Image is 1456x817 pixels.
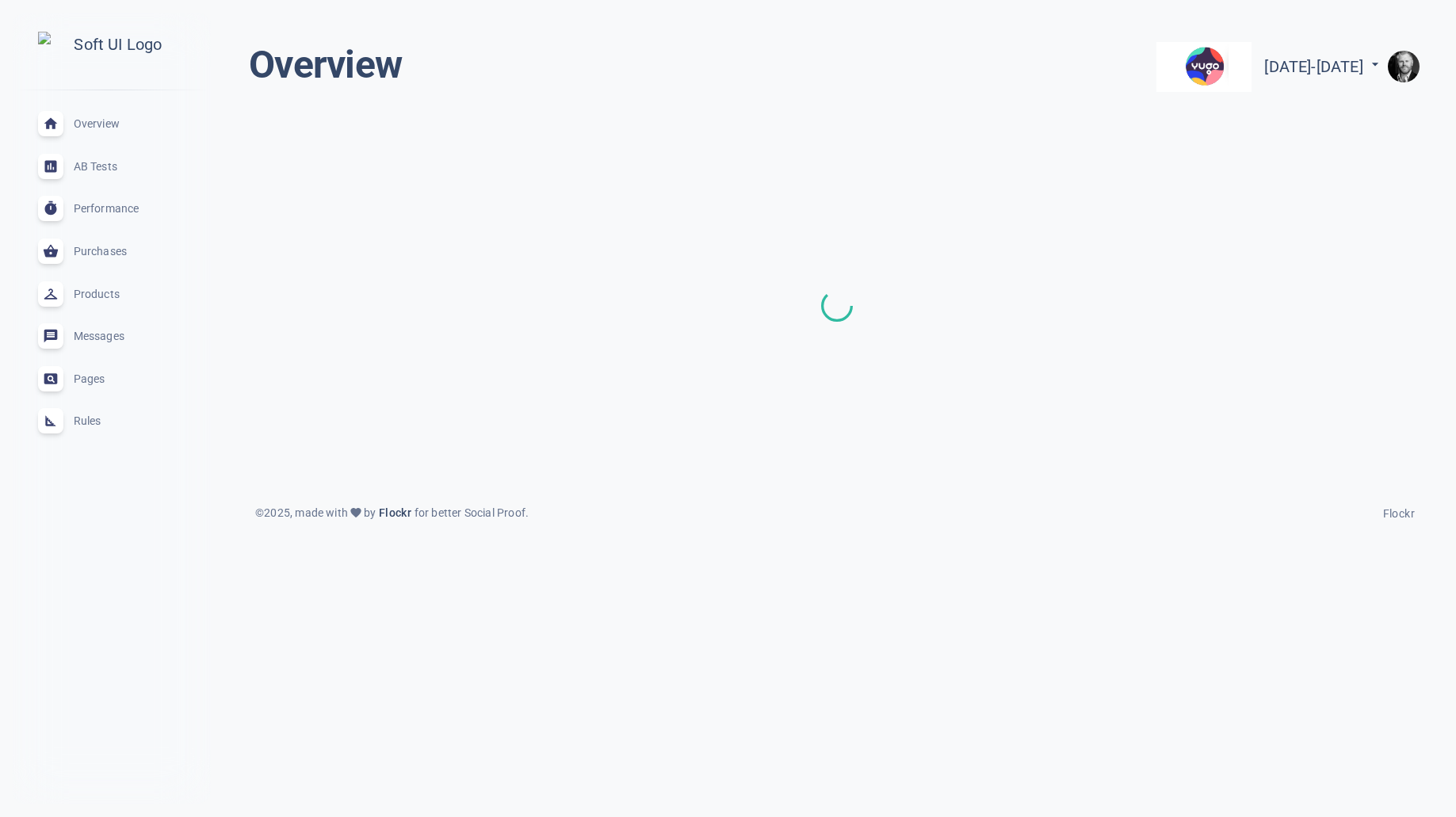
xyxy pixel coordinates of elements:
div: © 2025 , made with by for better Social Proof. [246,504,538,522]
a: Messages [13,315,211,357]
span: [DATE] - [DATE] [1264,57,1383,76]
a: Flockr [376,504,414,522]
a: Purchases [13,230,211,273]
img: e9922e3fc00dd5316fa4c56e6d75935f [1388,51,1420,82]
h1: Overview [249,41,402,89]
span: Flockr [376,506,414,519]
a: Products [13,273,211,315]
span: Flockr [1383,507,1415,520]
a: AB Tests [13,145,211,188]
span: favorite [350,506,362,519]
img: yugo [1156,42,1252,92]
img: Soft UI Logo [38,32,185,58]
a: Pages [13,357,211,400]
a: Rules [13,400,211,443]
a: Overview [13,103,211,146]
a: Performance [13,188,211,231]
a: Flockr [1383,502,1415,521]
